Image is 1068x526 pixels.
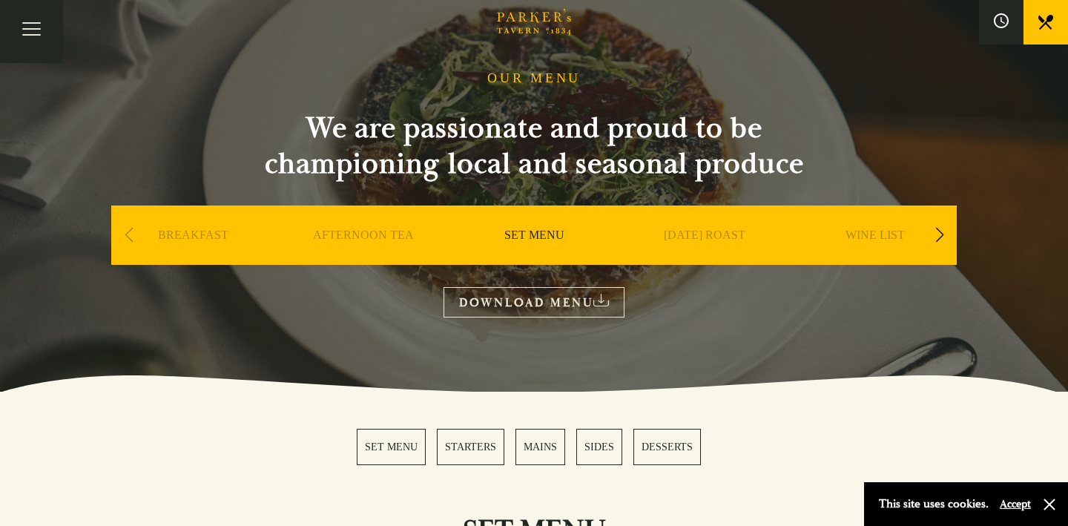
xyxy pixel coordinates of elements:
p: This site uses cookies. [879,493,989,515]
h2: We are passionate and proud to be championing local and seasonal produce [237,111,831,182]
div: 2 / 9 [282,206,445,309]
div: 5 / 9 [794,206,957,309]
div: Previous slide [119,219,139,252]
div: Next slide [929,219,949,252]
button: Accept [1000,497,1031,511]
a: 5 / 5 [633,429,701,465]
div: 4 / 9 [623,206,786,309]
a: 4 / 5 [576,429,622,465]
a: DOWNLOAD MENU [444,287,624,318]
a: BREAKFAST [158,228,228,287]
div: 1 / 9 [111,206,274,309]
a: 2 / 5 [437,429,504,465]
a: 3 / 5 [515,429,565,465]
a: SET MENU [504,228,564,287]
a: WINE LIST [845,228,905,287]
div: 3 / 9 [452,206,616,309]
a: 1 / 5 [357,429,426,465]
a: AFTERNOON TEA [313,228,414,287]
h1: OUR MENU [487,70,581,87]
a: [DATE] ROAST [664,228,745,287]
button: Close and accept [1042,497,1057,512]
